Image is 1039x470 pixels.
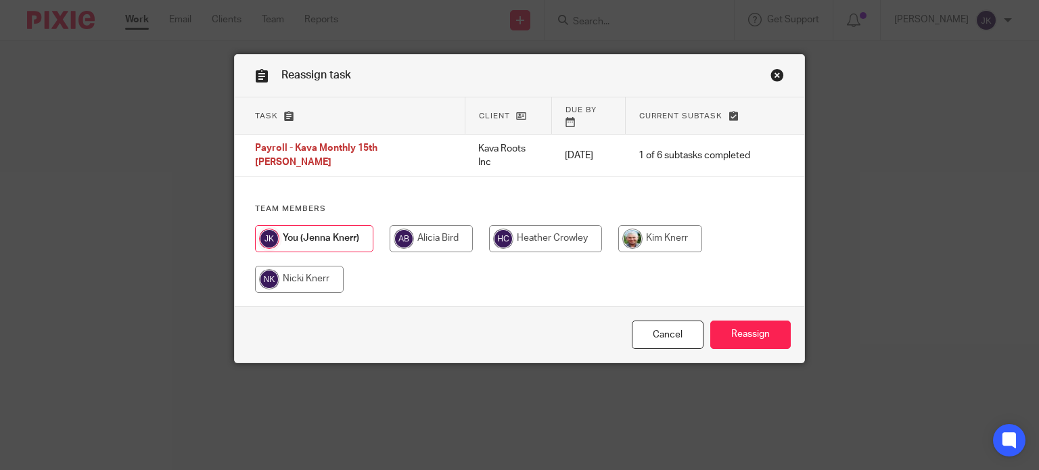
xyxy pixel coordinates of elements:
[281,70,351,80] span: Reassign task
[710,321,791,350] input: Reassign
[255,144,377,168] span: Payroll - Kava Monthly 15th [PERSON_NAME]
[478,142,538,170] p: Kava Roots Inc
[639,112,722,120] span: Current subtask
[565,106,597,114] span: Due by
[255,112,278,120] span: Task
[479,112,510,120] span: Client
[632,321,703,350] a: Close this dialog window
[255,204,785,214] h4: Team members
[625,135,764,177] td: 1 of 6 subtasks completed
[565,149,611,162] p: [DATE]
[770,68,784,87] a: Close this dialog window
